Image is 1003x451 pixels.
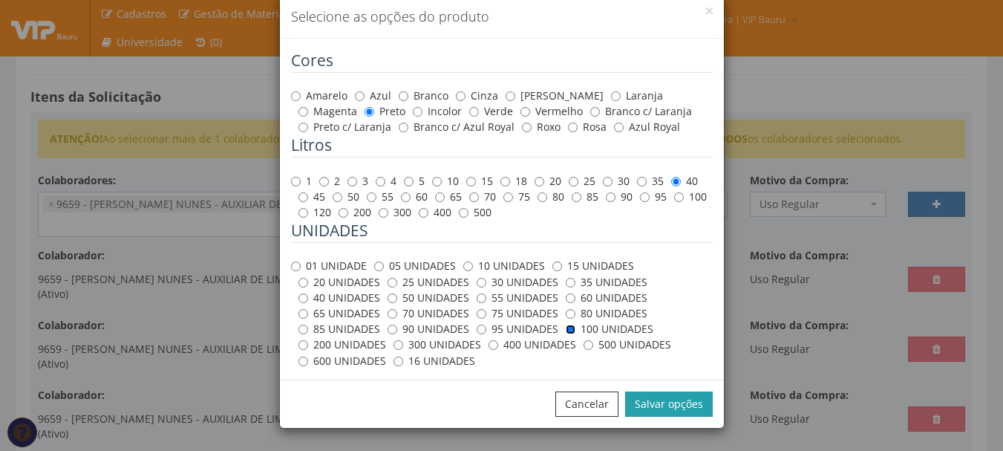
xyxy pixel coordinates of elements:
[298,337,386,352] label: 200 UNIDADES
[388,322,469,337] label: 90 UNIDADES
[520,104,583,119] label: Vermelho
[413,104,462,119] label: Incolor
[419,205,451,220] label: 400
[674,189,707,204] label: 100
[555,392,618,417] button: Cancelar
[566,291,647,305] label: 60 UNIDADES
[500,174,527,189] label: 18
[291,88,347,103] label: Amarelo
[572,189,598,204] label: 85
[367,189,393,204] label: 55
[522,120,561,134] label: Roxo
[569,174,595,189] label: 25
[399,120,514,134] label: Branco c/ Azul Royal
[393,354,475,369] label: 16 UNIDADES
[469,104,513,119] label: Verde
[388,291,469,305] label: 50 UNIDADES
[538,189,564,204] label: 80
[477,275,558,290] label: 30 UNIDADES
[298,275,380,290] label: 20 UNIDADES
[333,189,359,204] label: 50
[463,259,545,273] label: 10 UNIDADES
[552,259,634,273] label: 15 UNIDADES
[469,189,496,204] label: 70
[466,174,493,189] label: 15
[503,189,530,204] label: 75
[355,88,391,103] label: Azul
[489,337,576,352] label: 400 UNIDADES
[347,174,368,189] label: 3
[584,337,671,352] label: 500 UNIDADES
[291,259,367,273] label: 01 UNIDADE
[671,174,698,189] label: 40
[606,189,633,204] label: 90
[393,337,481,352] label: 300 UNIDADES
[637,174,664,189] label: 35
[535,174,561,189] label: 20
[298,306,380,321] label: 65 UNIDADES
[611,88,663,103] label: Laranja
[435,189,462,204] label: 65
[388,275,469,290] label: 25 UNIDADES
[432,174,459,189] label: 10
[566,322,653,337] label: 100 UNIDADES
[566,306,647,321] label: 80 UNIDADES
[477,291,558,305] label: 55 UNIDADES
[506,88,604,103] label: [PERSON_NAME]
[456,88,498,103] label: Cinza
[291,220,713,243] legend: UNIDADES
[298,322,380,337] label: 85 UNIDADES
[625,392,713,417] button: Salvar opções
[298,205,331,220] label: 120
[374,259,456,273] label: 05 UNIDADES
[477,322,558,337] label: 95 UNIDADES
[291,134,713,158] legend: Litros
[388,306,469,321] label: 70 UNIDADES
[365,104,405,119] label: Preto
[298,189,325,204] label: 45
[459,205,491,220] label: 500
[399,88,448,103] label: Branco
[291,50,713,73] legend: Cores
[404,174,425,189] label: 5
[614,120,680,134] label: Azul Royal
[298,120,391,134] label: Preto c/ Laranja
[298,104,357,119] label: Magenta
[566,275,647,290] label: 35 UNIDADES
[379,205,411,220] label: 300
[568,120,607,134] label: Rosa
[376,174,396,189] label: 4
[339,205,371,220] label: 200
[319,174,340,189] label: 2
[401,189,428,204] label: 60
[298,354,386,369] label: 600 UNIDADES
[477,306,558,321] label: 75 UNIDADES
[640,189,667,204] label: 95
[291,174,312,189] label: 1
[298,291,380,305] label: 40 UNIDADES
[590,104,692,119] label: Branco c/ Laranja
[291,7,713,27] h4: Selecione as opções do produto
[603,174,630,189] label: 30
